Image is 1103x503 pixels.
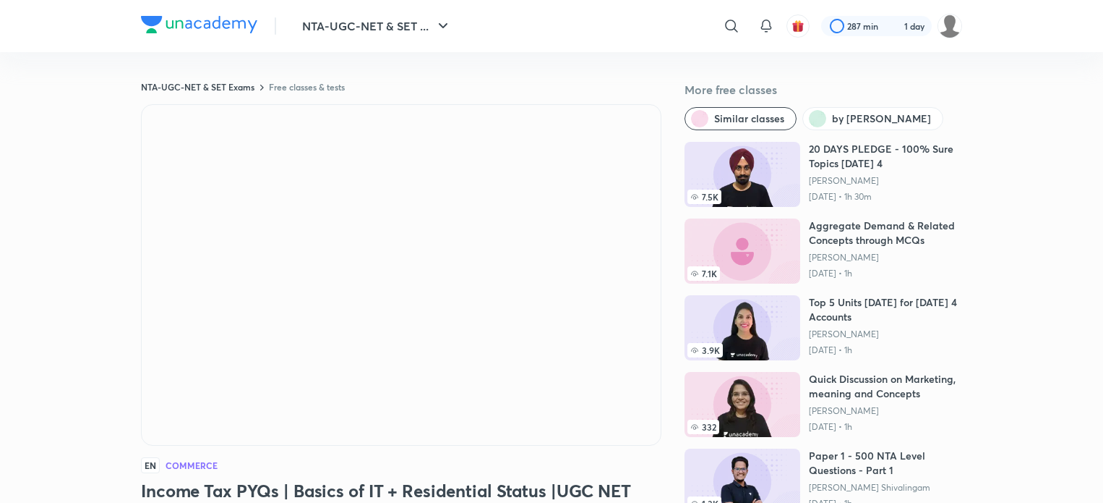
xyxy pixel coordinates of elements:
span: 7.1K [687,266,720,281]
span: 3.9K [687,343,723,358]
a: [PERSON_NAME] [809,405,962,417]
img: avatar [791,20,804,33]
a: Free classes & tests [269,81,345,93]
a: Company Logo [141,16,257,37]
img: TARUN [937,14,962,38]
p: [DATE] • 1h [809,268,962,279]
h6: Paper 1 - 500 NTA Level Questions - Part 1 [809,449,962,478]
a: [PERSON_NAME] [809,252,962,263]
img: Company Logo [141,16,257,33]
h3: Income Tax PYQs | Basics of IT + Residential Status |UGC NET [141,479,661,502]
h6: Top 5 Units [DATE] for [DATE] 4 Accounts [809,295,962,324]
p: [DATE] • 1h [809,345,962,356]
iframe: Class [142,105,661,445]
h6: 20 DAYS PLEDGE - 100% Sure Topics [DATE] 4 [809,142,962,171]
h4: Commerce [166,461,218,470]
span: Similar classes [714,111,784,126]
h6: Quick Discussion on Marketing, meaning and Concepts [809,372,962,401]
span: EN [141,457,160,473]
span: 332 [687,420,719,434]
a: [PERSON_NAME] Shivalingam [809,482,962,494]
img: streak [887,19,901,33]
h5: More free classes [684,81,962,98]
button: avatar [786,14,810,38]
h6: Aggregate Demand & Related Concepts through MCQs [809,219,962,248]
a: [PERSON_NAME] [809,175,962,187]
a: NTA-UGC-NET & SET Exams [141,81,254,93]
p: [DATE] • 1h 30m [809,191,962,203]
span: 7.5K [687,190,721,204]
p: [DATE] • 1h [809,421,962,433]
button: by Raghav Wadhwa [802,107,943,130]
span: by Raghav Wadhwa [832,111,931,126]
button: NTA-UGC-NET & SET ... [293,12,460,41]
button: Similar classes [684,107,797,130]
a: [PERSON_NAME] [809,329,962,340]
